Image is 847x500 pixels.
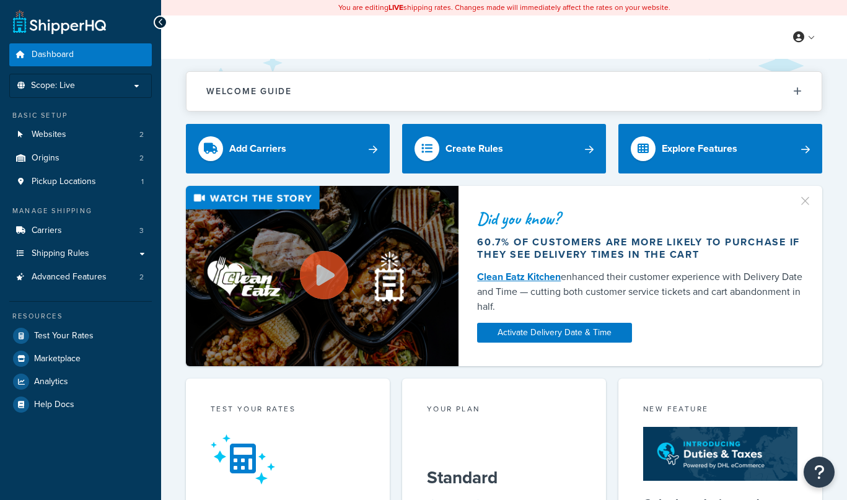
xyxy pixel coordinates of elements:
[477,270,561,284] a: Clean Eatz Kitchen
[9,325,152,347] a: Test Your Rates
[643,403,797,418] div: New Feature
[141,177,144,187] span: 1
[9,219,152,242] li: Carriers
[32,153,59,164] span: Origins
[9,311,152,322] div: Resources
[32,129,66,140] span: Websites
[9,348,152,370] a: Marketplace
[186,186,459,366] img: Video thumbnail
[31,81,75,91] span: Scope: Live
[32,272,107,283] span: Advanced Features
[427,403,581,418] div: Your Plan
[9,393,152,416] a: Help Docs
[229,140,286,157] div: Add Carriers
[139,226,144,236] span: 3
[9,242,152,265] a: Shipping Rules
[9,219,152,242] a: Carriers3
[804,457,835,488] button: Open Resource Center
[34,377,68,387] span: Analytics
[187,72,822,111] button: Welcome Guide
[186,124,390,173] a: Add Carriers
[211,403,365,418] div: Test your rates
[477,270,804,314] div: enhanced their customer experience with Delivery Date and Time — cutting both customer service ti...
[477,323,632,343] a: Activate Delivery Date & Time
[9,206,152,216] div: Manage Shipping
[32,50,74,60] span: Dashboard
[618,124,822,173] a: Explore Features
[9,170,152,193] li: Pickup Locations
[139,272,144,283] span: 2
[402,124,606,173] a: Create Rules
[477,210,804,227] div: Did you know?
[9,147,152,170] a: Origins2
[139,129,144,140] span: 2
[445,140,503,157] div: Create Rules
[139,153,144,164] span: 2
[388,2,403,13] b: LIVE
[9,43,152,66] a: Dashboard
[9,110,152,121] div: Basic Setup
[9,123,152,146] li: Websites
[32,226,62,236] span: Carriers
[9,266,152,289] li: Advanced Features
[34,331,94,341] span: Test Your Rates
[9,123,152,146] a: Websites2
[9,266,152,289] a: Advanced Features2
[34,354,81,364] span: Marketplace
[32,248,89,259] span: Shipping Rules
[427,468,581,488] h5: Standard
[9,170,152,193] a: Pickup Locations1
[206,87,292,96] h2: Welcome Guide
[32,177,96,187] span: Pickup Locations
[34,400,74,410] span: Help Docs
[9,147,152,170] li: Origins
[477,236,804,261] div: 60.7% of customers are more likely to purchase if they see delivery times in the cart
[9,371,152,393] a: Analytics
[662,140,737,157] div: Explore Features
